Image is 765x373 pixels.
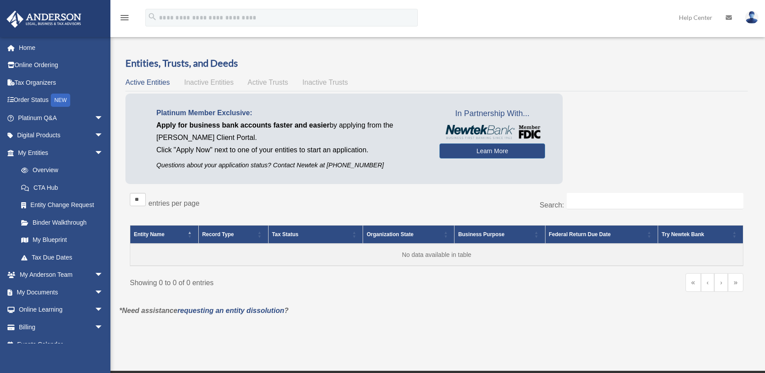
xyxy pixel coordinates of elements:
a: My Documentsarrow_drop_down [6,283,117,301]
span: Entity Name [134,231,164,237]
a: First [685,273,701,292]
div: Try Newtek Bank [662,229,730,240]
a: Next [714,273,728,292]
a: Last [728,273,743,292]
span: arrow_drop_down [95,266,112,284]
span: arrow_drop_down [95,109,112,127]
a: requesting an entity dissolution [178,307,284,314]
th: Record Type: Activate to sort [198,226,268,244]
a: Platinum Q&Aarrow_drop_down [6,109,117,127]
a: My Anderson Teamarrow_drop_down [6,266,117,284]
a: Previous [701,273,715,292]
th: Entity Name: Activate to invert sorting [130,226,199,244]
div: NEW [51,94,70,107]
em: *Need assistance ? [119,307,288,314]
a: My Entitiesarrow_drop_down [6,144,112,162]
a: Overview [12,162,108,179]
img: User Pic [745,11,758,24]
i: search [148,12,157,22]
span: Inactive Trusts [303,79,348,86]
a: Binder Walkthrough [12,214,112,231]
span: arrow_drop_down [95,144,112,162]
a: menu [119,15,130,23]
a: Tax Organizers [6,74,117,91]
a: Billingarrow_drop_down [6,318,117,336]
span: Tax Status [272,231,299,237]
a: Order StatusNEW [6,91,117,109]
a: Learn More [439,143,545,158]
p: Platinum Member Exclusive: [156,107,426,119]
span: arrow_drop_down [95,318,112,336]
a: Online Ordering [6,57,117,74]
img: NewtekBankLogoSM.png [444,125,541,139]
h3: Entities, Trusts, and Deeds [125,57,748,70]
th: Tax Status: Activate to sort [268,226,363,244]
td: No data available in table [130,244,743,266]
span: arrow_drop_down [95,127,112,145]
th: Federal Return Due Date: Activate to sort [545,226,658,244]
span: Apply for business bank accounts faster and easier [156,121,329,129]
a: Home [6,39,117,57]
th: Try Newtek Bank : Activate to sort [658,226,743,244]
span: In Partnership With... [439,107,545,121]
span: Organization State [367,231,413,237]
span: arrow_drop_down [95,283,112,301]
th: Organization State: Activate to sort [363,226,454,244]
a: Entity Change Request [12,196,112,214]
label: entries per page [148,200,200,207]
p: by applying from the [PERSON_NAME] Client Portal. [156,119,426,144]
img: Anderson Advisors Platinum Portal [4,11,84,28]
span: Active Trusts [248,79,288,86]
i: menu [119,12,130,23]
a: CTA Hub [12,179,112,196]
span: Inactive Entities [184,79,234,86]
a: Online Learningarrow_drop_down [6,301,117,319]
div: Showing 0 to 0 of 0 entries [130,273,430,289]
th: Business Purpose: Activate to sort [454,226,545,244]
span: Record Type [202,231,234,237]
span: Active Entities [125,79,170,86]
p: Questions about your application status? Contact Newtek at [PHONE_NUMBER] [156,160,426,171]
a: Digital Productsarrow_drop_down [6,127,117,144]
p: Click "Apply Now" next to one of your entities to start an application. [156,144,426,156]
label: Search: [540,201,564,209]
span: Federal Return Due Date [549,231,611,237]
a: My Blueprint [12,231,112,249]
a: Events Calendar [6,336,117,354]
span: Business Purpose [458,231,504,237]
span: arrow_drop_down [95,301,112,319]
a: Tax Due Dates [12,249,112,266]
